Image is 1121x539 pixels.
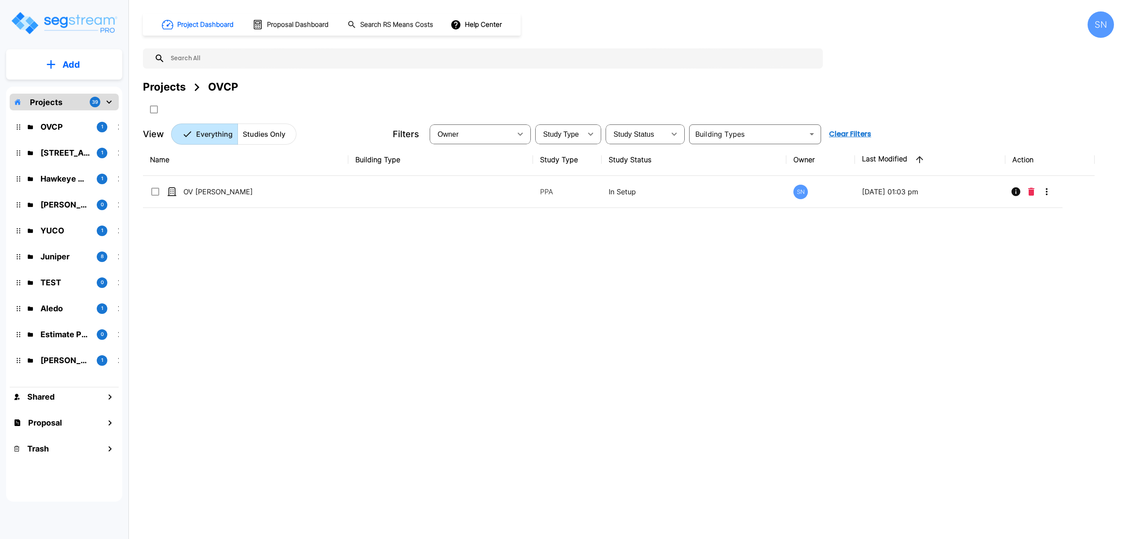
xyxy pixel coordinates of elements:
div: Select [537,122,582,146]
p: Add [62,58,80,71]
th: Owner [786,144,855,176]
th: Building Type [348,144,533,176]
span: Owner [438,131,459,138]
div: Platform [171,124,296,145]
button: Project Dashboard [158,15,238,34]
div: Projects [143,79,186,95]
p: Filters [393,127,419,141]
p: Projects [30,96,62,108]
button: Help Center [449,16,505,33]
p: [DATE] 01:03 pm [862,186,998,197]
button: Everything [171,124,238,145]
p: View [143,127,164,141]
button: SelectAll [145,101,163,118]
p: 0 [101,279,104,286]
h1: Search RS Means Costs [360,20,433,30]
h1: Project Dashboard [177,20,234,30]
p: 8 [101,253,104,260]
span: Study Type [543,131,579,138]
div: Select [431,122,511,146]
img: Logo [10,11,118,36]
th: Name [143,144,348,176]
p: OVCP [40,121,90,133]
h1: Proposal Dashboard [267,20,329,30]
th: Study Status [602,144,786,176]
div: SN [793,185,808,199]
p: 0 [101,331,104,338]
p: OV [PERSON_NAME] [183,186,271,197]
p: 1 [101,123,103,131]
p: Everything [196,129,233,139]
p: 1 [101,149,103,157]
button: Studies Only [237,124,296,145]
span: Study Status [613,131,654,138]
input: Search All [165,48,818,69]
p: 39 [92,98,98,106]
button: Clear Filters [825,125,875,143]
div: OVCP [208,79,238,95]
p: Studies Only [243,129,285,139]
button: Open [806,128,818,140]
input: Building Types [692,128,804,140]
p: 1 [101,357,103,364]
h1: Shared [27,391,55,403]
p: 1 [101,227,103,234]
p: Kessler Rental [40,354,90,366]
button: Delete [1025,183,1038,200]
button: Add [6,52,122,77]
p: 1 [101,305,103,312]
button: Proposal Dashboard [249,15,333,34]
p: 1 [101,175,103,182]
p: Estimate Property [40,328,90,340]
button: More-Options [1038,183,1055,200]
p: In Setup [609,186,779,197]
p: Aledo [40,302,90,314]
p: YUCO [40,225,90,237]
th: Last Modified [855,144,1005,176]
h1: Trash [27,443,49,455]
button: Info [1007,183,1025,200]
p: TEST [40,277,90,288]
p: 0 [101,201,104,208]
p: Hawkeye Medical LLC [40,173,90,185]
div: Select [607,122,665,146]
p: 138 Polecat Lane [40,147,90,159]
h1: Proposal [28,417,62,429]
th: Action [1005,144,1094,176]
p: PPA [540,186,595,197]
div: SN [1088,11,1114,38]
button: Search RS Means Costs [344,16,438,33]
p: Signorelli [40,199,90,211]
p: Juniper [40,251,90,262]
th: Study Type [533,144,602,176]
